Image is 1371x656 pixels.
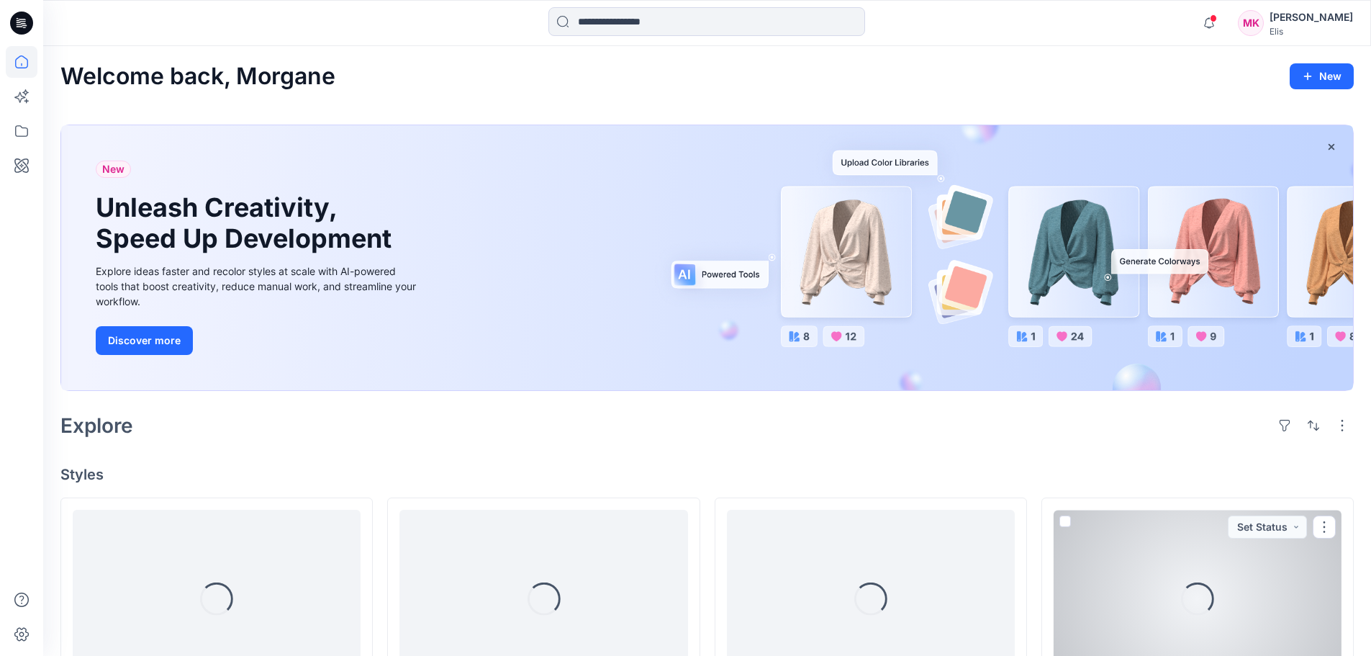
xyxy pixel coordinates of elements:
[96,326,420,355] a: Discover more
[60,466,1354,483] h4: Styles
[102,161,125,178] span: New
[1270,26,1353,37] div: Elis
[1290,63,1354,89] button: New
[96,264,420,309] div: Explore ideas faster and recolor styles at scale with AI-powered tools that boost creativity, red...
[60,63,335,90] h2: Welcome back, Morgane
[1270,9,1353,26] div: [PERSON_NAME]
[1238,10,1264,36] div: MK
[96,192,398,254] h1: Unleash Creativity, Speed Up Development
[96,326,193,355] button: Discover more
[60,414,133,437] h2: Explore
